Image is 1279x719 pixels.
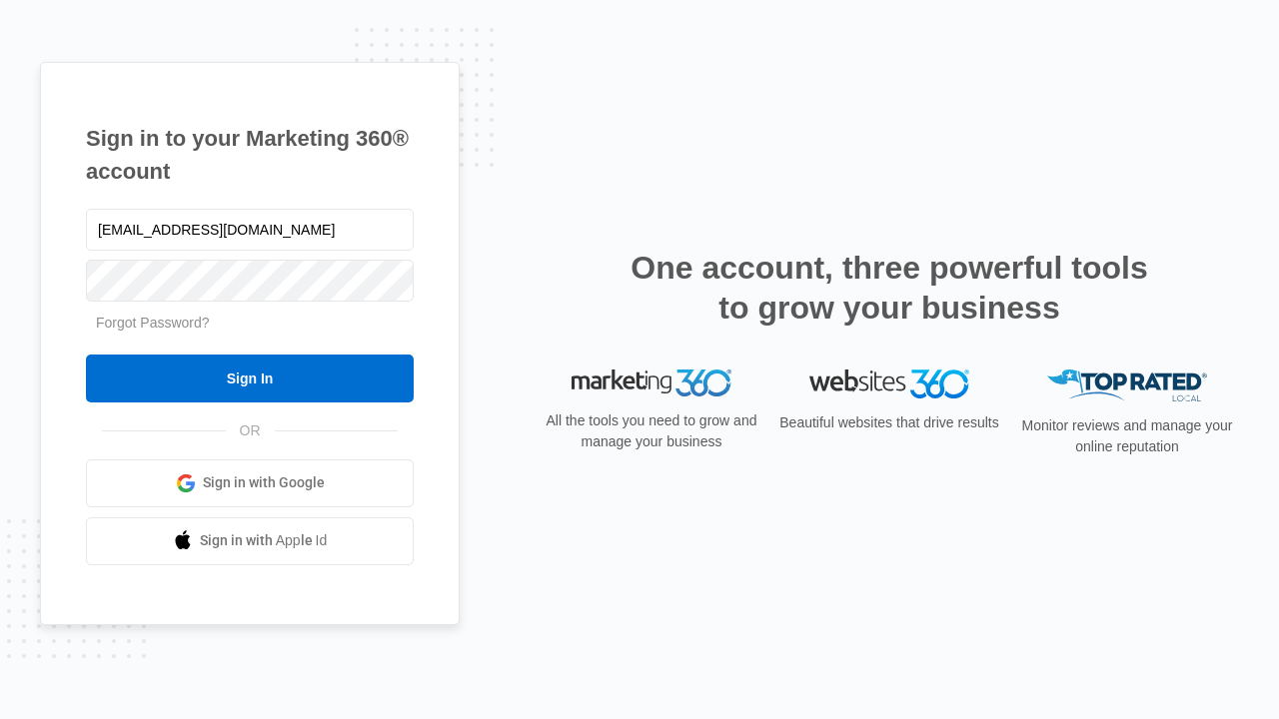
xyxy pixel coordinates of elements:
[86,459,414,507] a: Sign in with Google
[96,315,210,331] a: Forgot Password?
[86,517,414,565] a: Sign in with Apple Id
[1015,415,1239,457] p: Monitor reviews and manage your online reputation
[86,209,414,251] input: Email
[86,122,414,188] h1: Sign in to your Marketing 360® account
[1047,369,1207,402] img: Top Rated Local
[777,412,1001,433] p: Beautiful websites that drive results
[86,355,414,402] input: Sign In
[625,248,1154,328] h2: One account, three powerful tools to grow your business
[809,369,969,398] img: Websites 360
[572,369,731,397] img: Marketing 360
[226,420,275,441] span: OR
[200,530,328,551] span: Sign in with Apple Id
[540,410,763,452] p: All the tools you need to grow and manage your business
[203,472,325,493] span: Sign in with Google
